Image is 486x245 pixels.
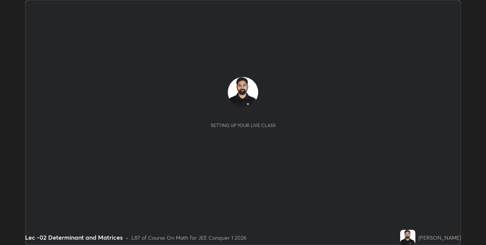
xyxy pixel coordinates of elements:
div: Setting up your live class [211,122,276,128]
div: [PERSON_NAME] [418,234,461,242]
img: 04b9fe4193d640e3920203b3c5aed7f4.jpg [228,77,258,107]
img: 04b9fe4193d640e3920203b3c5aed7f4.jpg [400,230,415,245]
div: • [126,234,128,242]
div: Lec -02 Determinant and Matrices [25,233,123,242]
div: L87 of Course On Math for JEE Conquer 1 2026 [131,234,246,242]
